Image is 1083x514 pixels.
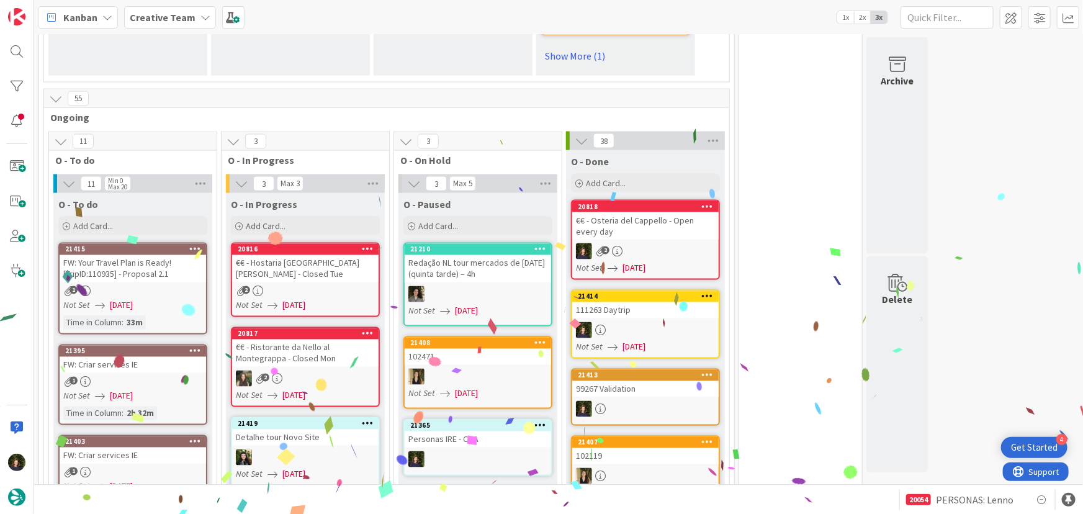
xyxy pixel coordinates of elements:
div: 21408 [405,338,551,349]
div: Max 3 [281,181,300,187]
div: 21415FW: Your Travel Plan is Ready! [TripID:110935] - Proposal 2.1 [60,244,206,282]
b: Creative Team [130,11,195,24]
span: 3x [871,11,888,24]
div: 20818€€ - Osteria del Cappello - Open every day [572,201,719,240]
a: 2141399267 ValidationMC [571,369,720,426]
a: 21408102471SPNot Set[DATE] [403,336,552,409]
div: 21419 [232,418,379,430]
span: 3 [426,176,447,191]
span: [DATE] [455,387,478,400]
div: 21413 [578,371,719,380]
div: 21395 [65,347,206,356]
div: 21408102471 [405,338,551,365]
div: Min 0 [108,178,123,184]
span: : [122,316,124,330]
input: Quick Filter... [901,6,994,29]
a: Show More (1) [541,46,690,66]
div: 2h 32m [124,407,157,420]
div: 21365 [410,422,551,430]
img: MC [8,454,25,471]
span: 2 [601,246,609,255]
div: 21365 [405,420,551,431]
span: Add Card... [586,178,626,189]
span: O - Paused [403,198,451,210]
div: Open Get Started checklist, remaining modules: 4 [1001,437,1067,458]
img: SP [408,369,425,385]
div: MC [405,451,551,467]
div: 21407102119 [572,437,719,464]
a: 21407102119SP [571,436,720,508]
div: 21414 [578,292,719,301]
span: [DATE] [455,305,478,318]
img: MC [576,243,592,259]
img: MS [408,286,425,302]
div: SP [405,369,551,385]
span: O - In Progress [231,198,297,210]
span: 2 [242,286,250,294]
span: Add Card... [73,220,113,232]
img: IG [236,371,252,387]
div: 20817 [232,328,379,340]
i: Not Set [408,305,435,317]
i: Not Set [236,300,263,311]
img: BC [236,449,252,466]
div: MC [572,401,719,417]
div: 21419Detalhe tour Novo Site [232,418,379,446]
span: 3 [245,134,266,149]
a: 20818€€ - Osteria del Cappello - Open every dayMCNot Set[DATE] [571,200,720,280]
div: 21210 [405,244,551,255]
a: 21395FW: Criar services IENot Set[DATE]Time in Column:2h 32m [58,345,207,425]
div: 21210Redação NL tour mercados de [DATE] (quinta tarde) – 4h [405,244,551,282]
a: 21419Detalhe tour Novo SiteBCNot Set[DATE] [231,417,380,503]
div: Time in Column [63,316,122,330]
div: 20818 [572,201,719,212]
span: [DATE] [110,390,133,403]
i: Not Set [63,390,90,402]
span: 11 [81,176,102,191]
div: 20817€€ - Ristorante da Nello al Montegrappa - Closed Mon [232,328,379,367]
a: 21415FW: Your Travel Plan is Ready! [TripID:110935] - Proposal 2.1Not Set[DATE]Time in Column:33m [58,243,207,335]
a: 21365Personas IRE - C&AMC [403,419,552,476]
span: [DATE] [282,299,305,312]
div: Archive [881,73,914,88]
span: [DATE] [282,389,305,402]
span: 1 [70,377,78,385]
div: 21415 [65,245,206,254]
img: SP [576,468,592,484]
img: MC [576,322,592,338]
div: 20817 [238,330,379,338]
span: O - To do [55,154,201,166]
div: MC [572,243,719,259]
div: 21415 [60,244,206,255]
img: MC [408,451,425,467]
div: MS [405,286,551,302]
div: 21419 [238,420,379,428]
a: 20816€€ - Hostaria [GEOGRAPHIC_DATA][PERSON_NAME] - Closed TueNot Set[DATE] [231,243,380,317]
div: FW: Criar services IE [60,357,206,373]
span: [DATE] [622,262,645,275]
div: Delete [883,292,913,307]
div: 21403 [65,438,206,446]
div: 21414111263 Daytrip [572,291,719,318]
span: Ongoing [50,111,714,124]
span: 1x [837,11,854,24]
span: [DATE] [110,299,133,312]
div: 20818 [578,202,719,211]
span: Support [26,2,56,17]
div: 21395FW: Criar services IE [60,346,206,373]
span: 3 [418,134,439,149]
img: avatar [8,489,25,506]
i: Not Set [63,300,90,311]
i: Not Set [408,388,435,399]
div: 21403 [60,436,206,448]
div: 21407 [572,437,719,448]
div: 20816 [238,245,379,254]
div: FW: Criar services IE [60,448,206,464]
span: 55 [68,91,89,106]
div: SP [572,468,719,484]
div: 4 [1056,434,1067,445]
div: 102471 [405,349,551,365]
div: Time in Column [63,407,122,420]
span: 1 [70,286,78,294]
div: 21210 [410,245,551,254]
